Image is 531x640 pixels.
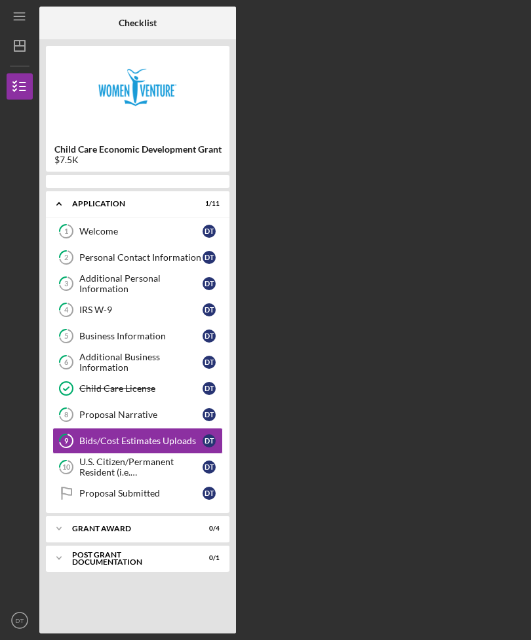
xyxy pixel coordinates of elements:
div: D T [203,487,216,500]
div: Proposal Narrative [79,409,203,420]
div: D T [203,461,216,474]
div: D T [203,225,216,238]
div: U.S. Citizen/Permanent Resident (i.e. [DEMOGRAPHIC_DATA])? [79,457,203,478]
div: Proposal Submitted [79,488,203,499]
a: Child Care LicenseDT [52,375,223,402]
div: 0 / 4 [196,525,220,533]
a: 5Business InformationDT [52,323,223,349]
div: Additional Business Information [79,352,203,373]
a: 9Bids/Cost Estimates UploadsDT [52,428,223,454]
a: 3Additional Personal InformationDT [52,271,223,297]
div: Child Care License [79,383,203,394]
div: 1 / 11 [196,200,220,208]
div: D T [203,434,216,447]
a: 4IRS W-9DT [52,297,223,323]
div: D T [203,329,216,343]
div: Additional Personal Information [79,273,203,294]
b: Checklist [119,18,157,28]
a: 6Additional Business InformationDT [52,349,223,375]
div: D T [203,251,216,264]
div: D T [203,303,216,316]
tspan: 5 [64,332,68,341]
tspan: 6 [64,358,69,367]
button: DT [7,607,33,633]
img: Product logo [46,52,229,131]
div: Welcome [79,226,203,236]
tspan: 3 [64,280,68,288]
a: 8Proposal NarrativeDT [52,402,223,428]
div: 0 / 1 [196,554,220,562]
div: Grant Award [72,525,187,533]
tspan: 9 [64,437,69,445]
div: IRS W-9 [79,305,203,315]
text: DT [16,617,24,624]
div: $7.5K [54,155,222,165]
a: 2Personal Contact InformationDT [52,244,223,271]
tspan: 1 [64,227,68,236]
div: D T [203,277,216,290]
div: Business Information [79,331,203,341]
tspan: 2 [64,254,68,262]
div: Post Grant Documentation [72,551,187,566]
div: D T [203,356,216,369]
tspan: 8 [64,411,68,419]
div: Bids/Cost Estimates Uploads [79,436,203,446]
b: Child Care Economic Development Grant [54,144,222,155]
div: Application [72,200,187,208]
a: Proposal SubmittedDT [52,480,223,506]
a: 1WelcomeDT [52,218,223,244]
a: 10U.S. Citizen/Permanent Resident (i.e. [DEMOGRAPHIC_DATA])?DT [52,454,223,480]
tspan: 4 [64,306,69,314]
div: Personal Contact Information [79,252,203,263]
tspan: 10 [62,463,71,472]
div: D T [203,408,216,421]
div: D T [203,382,216,395]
